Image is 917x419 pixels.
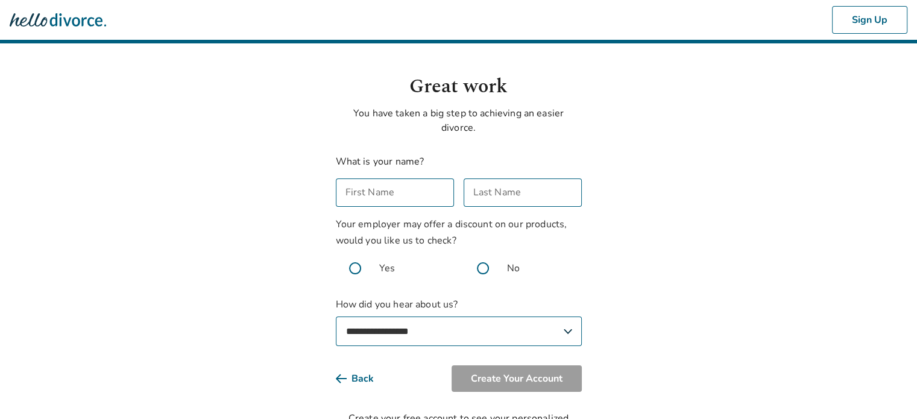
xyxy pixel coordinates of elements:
[336,218,567,247] span: Your employer may offer a discount on our products, would you like us to check?
[336,317,582,346] select: How did you hear about us?
[857,361,917,419] iframe: Chat Widget
[832,6,907,34] button: Sign Up
[336,72,582,101] h1: Great work
[336,365,393,392] button: Back
[452,365,582,392] button: Create Your Account
[336,155,424,168] label: What is your name?
[10,8,106,32] img: Hello Divorce Logo
[336,106,582,135] p: You have taken a big step to achieving an easier divorce.
[379,261,395,276] span: Yes
[507,261,520,276] span: No
[336,297,582,346] label: How did you hear about us?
